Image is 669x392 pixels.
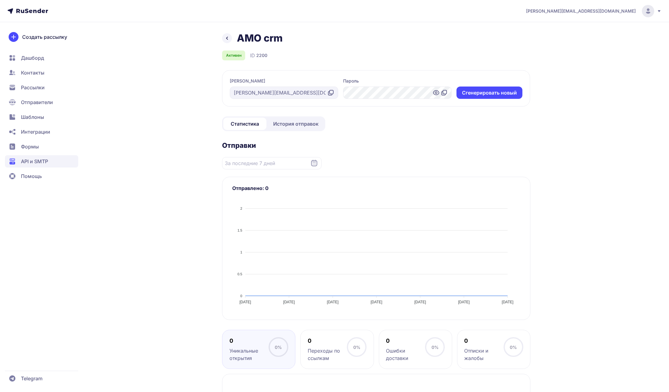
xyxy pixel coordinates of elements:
[21,172,42,180] span: Помощь
[371,300,382,304] tspan: [DATE]
[223,118,266,130] a: Статистика
[229,347,269,362] div: Уникальные открытия
[237,32,283,44] h1: AMO crm
[21,113,44,121] span: Шаблоны
[327,300,339,304] tspan: [DATE]
[273,120,318,127] span: История отправок
[268,118,324,130] a: История отправок
[240,294,242,298] tspan: 0
[456,87,522,99] button: Cгенерировать новый
[21,128,50,135] span: Интеграции
[526,8,636,14] span: [PERSON_NAME][EMAIL_ADDRESS][DOMAIN_NAME]
[21,143,39,150] span: Формы
[250,52,267,59] div: ID
[232,184,520,192] h3: Отправлено: 0
[275,345,282,350] span: 0%
[458,300,470,304] tspan: [DATE]
[237,228,242,232] tspan: 1.5
[21,69,44,76] span: Контакты
[21,54,44,62] span: Дашборд
[464,347,503,362] div: Отписки и жалобы
[283,300,295,304] tspan: [DATE]
[237,272,242,276] tspan: 0.5
[510,345,517,350] span: 0%
[464,337,503,345] div: 0
[231,120,259,127] span: Статистика
[226,53,241,58] span: Активен
[308,337,347,345] div: 0
[240,250,242,254] tspan: 1
[222,141,530,150] h2: Отправки
[353,345,360,350] span: 0%
[21,375,43,382] span: Telegram
[222,157,322,169] input: Datepicker input
[21,99,53,106] span: Отправители
[22,33,67,41] span: Создать рассылку
[308,347,347,362] div: Переходы по ссылкам
[502,300,513,304] tspan: [DATE]
[256,52,267,59] span: 2200
[21,158,48,165] span: API и SMTP
[229,337,269,345] div: 0
[386,337,425,345] div: 0
[239,300,251,304] tspan: [DATE]
[432,345,439,350] span: 0%
[414,300,426,304] tspan: [DATE]
[5,372,78,385] a: Telegram
[230,78,265,84] label: [PERSON_NAME]
[240,207,242,210] tspan: 2
[386,347,425,362] div: Ошибки доставки
[21,84,45,91] span: Рассылки
[343,78,359,84] label: Пароль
